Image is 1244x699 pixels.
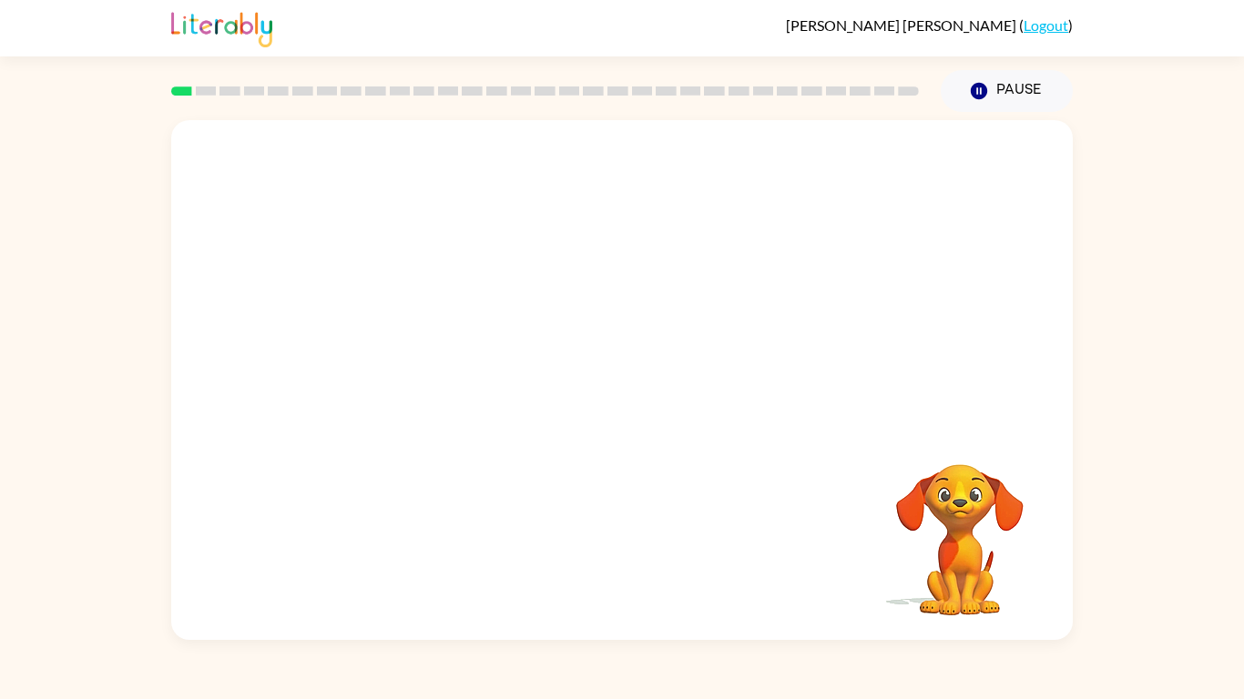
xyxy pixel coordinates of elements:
[171,7,272,47] img: Literably
[786,16,1019,34] span: [PERSON_NAME] [PERSON_NAME]
[941,70,1073,112] button: Pause
[786,16,1073,34] div: ( )
[1024,16,1068,34] a: Logout
[869,436,1051,618] video: Your browser must support playing .mp4 files to use Literably. Please try using another browser.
